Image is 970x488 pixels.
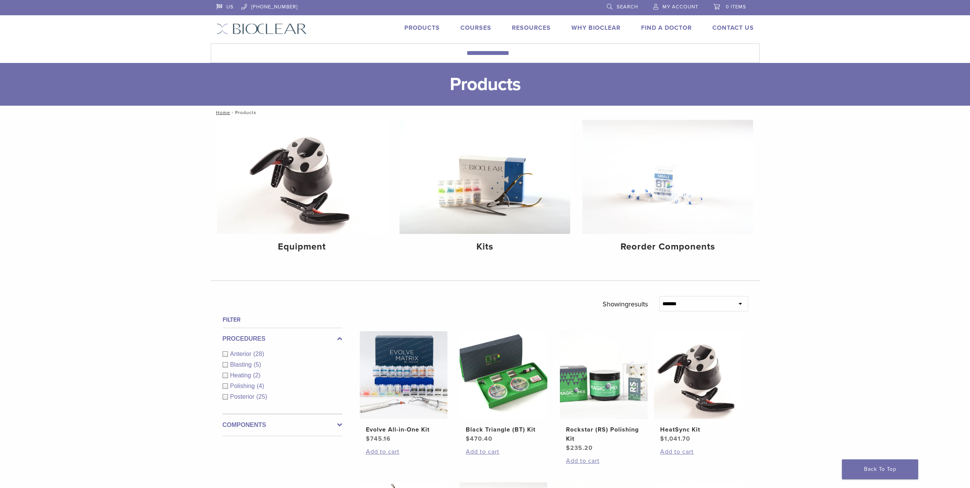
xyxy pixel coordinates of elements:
img: Rockstar (RS) Polishing Kit [560,331,648,419]
h2: Evolve All-in-One Kit [366,425,441,434]
span: (2) [253,372,261,378]
a: Home [214,110,230,115]
span: Blasting [230,361,254,368]
h4: Kits [406,240,564,254]
bdi: 1,041.70 [660,435,690,443]
a: Contact Us [712,24,754,32]
a: Add to cart: “Rockstar (RS) Polishing Kit” [566,456,641,465]
span: Posterior [230,393,257,400]
span: Heating [230,372,253,378]
a: Add to cart: “HeatSync Kit” [660,447,736,456]
label: Procedures [223,334,342,343]
a: Kits [399,120,570,259]
a: Add to cart: “Black Triangle (BT) Kit” [466,447,541,456]
a: Back To Top [842,459,918,479]
span: $ [466,435,470,443]
span: Search [617,4,638,10]
span: (28) [253,351,264,357]
span: (5) [253,361,261,368]
img: Black Triangle (BT) Kit [460,331,547,419]
span: 0 items [726,4,746,10]
label: Components [223,420,342,430]
img: Evolve All-in-One Kit [360,331,447,419]
span: $ [566,444,570,452]
a: Evolve All-in-One KitEvolve All-in-One Kit $745.16 [359,331,448,443]
span: Polishing [230,383,257,389]
a: Find A Doctor [641,24,692,32]
h2: HeatSync Kit [660,425,736,434]
bdi: 470.40 [466,435,492,443]
a: Resources [512,24,551,32]
span: $ [660,435,664,443]
a: Products [404,24,440,32]
a: Why Bioclear [571,24,620,32]
img: Kits [399,120,570,234]
a: Reorder Components [582,120,753,259]
a: Courses [460,24,491,32]
img: Bioclear [216,23,307,34]
span: Anterior [230,351,253,357]
nav: Products [211,106,760,119]
a: HeatSync KitHeatSync Kit $1,041.70 [654,331,742,443]
span: My Account [662,4,698,10]
a: Black Triangle (BT) KitBlack Triangle (BT) Kit $470.40 [459,331,548,443]
bdi: 745.16 [366,435,391,443]
img: Equipment [217,120,388,234]
span: (4) [257,383,264,389]
span: (25) [257,393,267,400]
h4: Filter [223,315,342,324]
h2: Rockstar (RS) Polishing Kit [566,425,641,443]
img: HeatSync Kit [654,331,742,419]
span: $ [366,435,370,443]
h2: Black Triangle (BT) Kit [466,425,541,434]
h4: Equipment [223,240,382,254]
a: Add to cart: “Evolve All-in-One Kit” [366,447,441,456]
h4: Reorder Components [588,240,747,254]
a: Rockstar (RS) Polishing KitRockstar (RS) Polishing Kit $235.20 [560,331,648,453]
p: Showing results [603,296,648,312]
a: Equipment [217,120,388,259]
img: Reorder Components [582,120,753,234]
bdi: 235.20 [566,444,593,452]
span: / [230,111,235,114]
